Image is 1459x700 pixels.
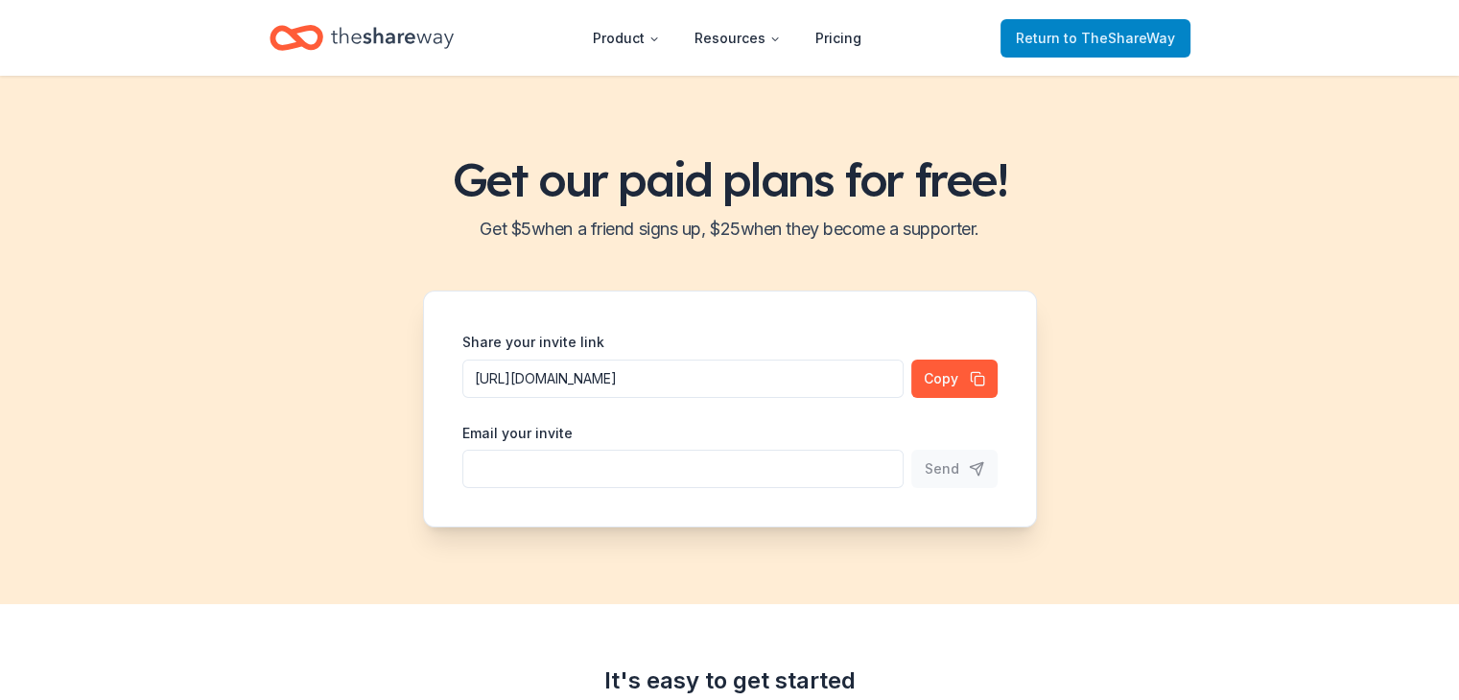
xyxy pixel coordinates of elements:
[23,152,1436,206] h1: Get our paid plans for free!
[577,15,877,60] nav: Main
[1000,19,1190,58] a: Returnto TheShareWay
[462,424,573,443] label: Email your invite
[679,19,796,58] button: Resources
[1064,30,1175,46] span: to TheShareWay
[462,333,604,352] label: Share your invite link
[577,19,675,58] button: Product
[911,360,998,398] button: Copy
[1016,27,1175,50] span: Return
[23,214,1436,245] h2: Get $ 5 when a friend signs up, $ 25 when they become a supporter.
[270,665,1190,696] div: It's easy to get started
[800,19,877,58] a: Pricing
[270,15,454,60] a: Home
